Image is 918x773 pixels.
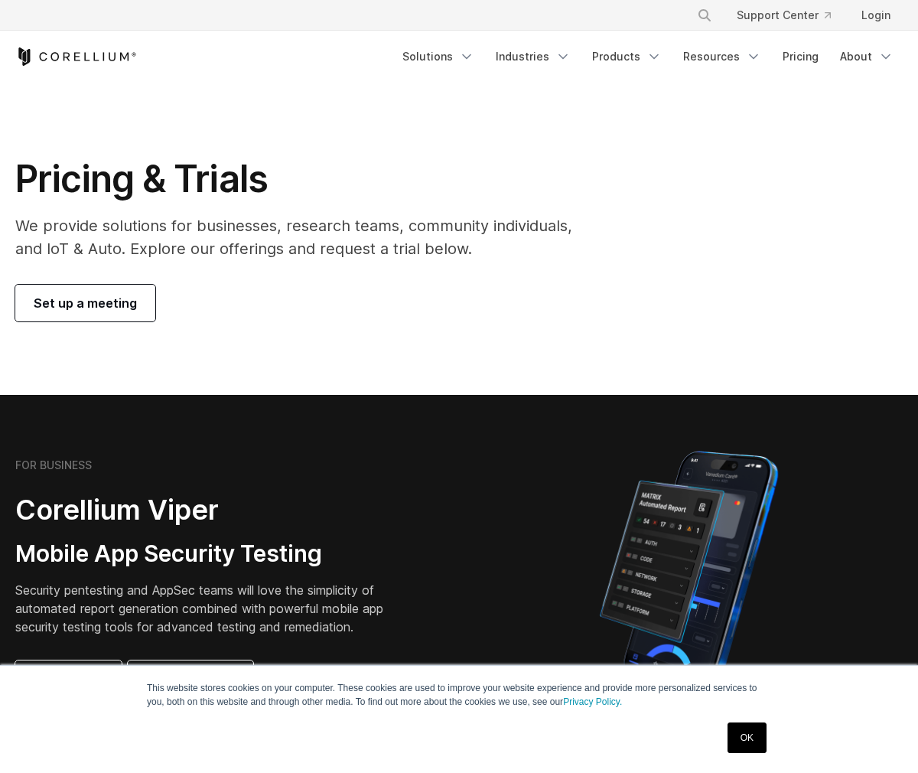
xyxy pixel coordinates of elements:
img: Corellium MATRIX automated report on iPhone showing app vulnerability test results across securit... [574,444,804,712]
h3: Mobile App Security Testing [15,540,386,569]
div: Navigation Menu [679,2,903,29]
a: Corellium Home [15,47,137,66]
h1: Pricing & Trials [15,156,597,202]
a: OK [728,722,767,753]
h2: Corellium Viper [15,493,386,527]
button: Search [691,2,718,29]
a: Industries [487,43,580,70]
a: Resources [674,43,770,70]
a: Solutions [393,43,483,70]
p: Security pentesting and AppSec teams will love the simplicity of automated report generation comb... [15,581,386,636]
h6: FOR BUSINESS [15,458,92,472]
p: We provide solutions for businesses, research teams, community individuals, and IoT & Auto. Explo... [15,214,597,260]
a: Request a trial [128,660,253,697]
a: Pricing [773,43,828,70]
a: Login [849,2,903,29]
a: Set up a meeting [15,285,155,321]
a: About [831,43,903,70]
div: Navigation Menu [393,43,903,70]
a: Privacy Policy. [563,696,622,707]
p: This website stores cookies on your computer. These cookies are used to improve your website expe... [147,681,771,709]
a: Support Center [724,2,843,29]
span: Set up a meeting [34,294,137,312]
a: Products [583,43,671,70]
a: Learn more [15,660,122,697]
